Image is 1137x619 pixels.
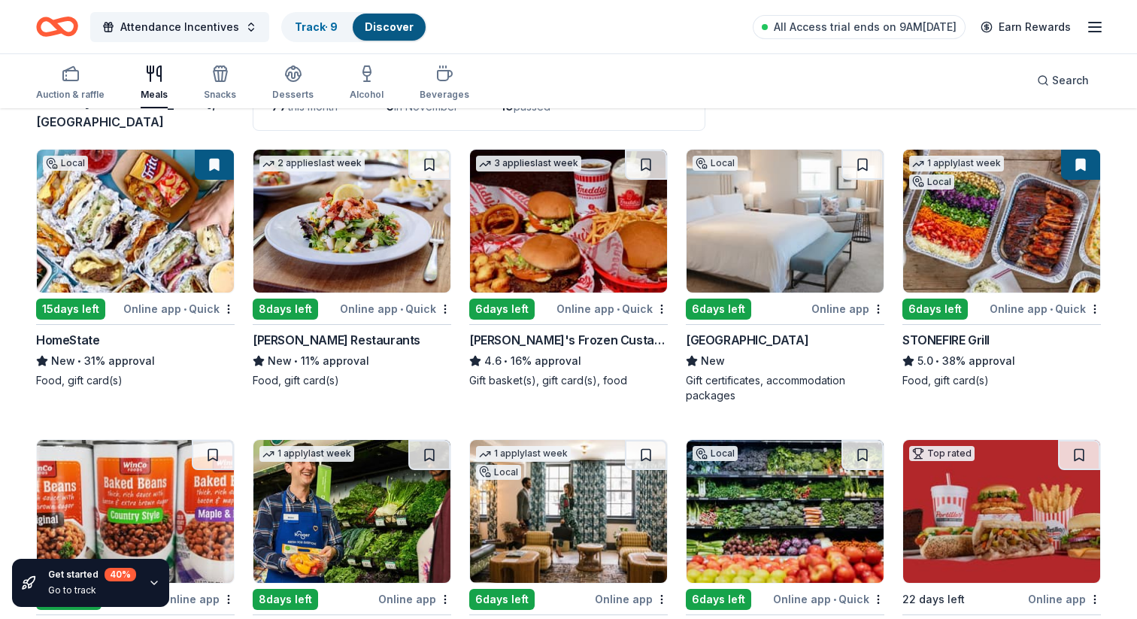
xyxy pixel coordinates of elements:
img: Image for WinCo Foods [37,440,234,583]
div: 8 days left [253,299,318,320]
div: 6 days left [469,299,535,320]
div: 8 days left [253,589,318,610]
div: Top rated [909,446,975,461]
div: [PERSON_NAME]'s Frozen Custard & Steakburgers [469,331,668,349]
span: • [504,355,508,367]
div: Go to track [48,584,136,596]
div: Online app [378,590,451,608]
button: Beverages [420,59,469,108]
button: Auction & raffle [36,59,105,108]
div: Local [693,446,738,461]
div: Online app [1028,590,1101,608]
button: Search [1025,65,1101,96]
img: Image for Kroger [253,440,450,583]
img: Image for STONEFIRE Grill [903,150,1100,293]
div: 6 days left [469,589,535,610]
a: Image for Waldorf Astoria Monarch Beach Resort & ClubLocal6days leftOnline app[GEOGRAPHIC_DATA]Ne... [686,149,884,403]
div: 22 days left [902,590,965,608]
div: Online app Quick [123,299,235,318]
div: 6 days left [902,299,968,320]
a: Image for STONEFIRE Grill1 applylast weekLocal6days leftOnline app•QuickSTONEFIRE Grill5.0•38% ap... [902,149,1101,388]
div: 3 applies last week [476,156,581,171]
img: Image for Oliver Hospitality [470,440,667,583]
span: • [1050,303,1053,315]
a: Image for Cameron Mitchell Restaurants2 applieslast week8days leftOnline app•Quick[PERSON_NAME] R... [253,149,451,388]
a: Home [36,9,78,44]
div: Food, gift card(s) [253,373,451,388]
div: Auction & raffle [36,89,105,101]
div: Food, gift card(s) [902,373,1101,388]
div: 31% approval [36,352,235,370]
img: Image for HomeState [37,150,234,293]
div: Snacks [204,89,236,101]
div: Local [909,174,954,190]
div: Get started [48,568,136,581]
div: 1 apply last week [476,446,571,462]
div: Gift certificates, accommodation packages [686,373,884,403]
div: 16% approval [469,352,668,370]
img: Image for Waldorf Astoria Monarch Beach Resort & Club [687,150,884,293]
span: • [77,355,81,367]
div: Online app [595,590,668,608]
img: Image for Portillo's [903,440,1100,583]
a: Earn Rewards [972,14,1080,41]
div: results [36,95,235,131]
div: Online app Quick [556,299,668,318]
span: All Access trial ends on 9AM[DATE] [774,18,957,36]
img: Image for Cameron Mitchell Restaurants [253,150,450,293]
div: Food, gift card(s) [36,373,235,388]
span: • [294,355,298,367]
img: Image for Freddy's Frozen Custard & Steakburgers [470,150,667,293]
div: Desserts [272,89,314,101]
div: Meals [141,89,168,101]
a: Discover [365,20,414,33]
a: All Access trial ends on 9AM[DATE] [753,15,966,39]
button: Attendance Incentives [90,12,269,42]
span: New [51,352,75,370]
div: 1 apply last week [259,446,354,462]
div: [PERSON_NAME] Restaurants [253,331,420,349]
div: 38% approval [902,352,1101,370]
div: Online app Quick [990,299,1101,318]
span: • [183,303,186,315]
span: New [268,352,292,370]
div: [GEOGRAPHIC_DATA] [686,331,808,349]
div: Online app Quick [773,590,884,608]
div: Local [476,465,521,480]
img: Image for Co-opportunity Market [687,440,884,583]
span: • [935,355,939,367]
div: Alcohol [350,89,384,101]
div: Gift basket(s), gift card(s), food [469,373,668,388]
div: HomeState [36,331,99,349]
div: STONEFIRE Grill [902,331,990,349]
div: Online app Quick [340,299,451,318]
button: Track· 9Discover [281,12,427,42]
div: 6 days left [686,589,751,610]
span: 4.6 [484,352,502,370]
button: Alcohol [350,59,384,108]
div: Online app [811,299,884,318]
span: • [400,303,403,315]
span: • [617,303,620,315]
span: Search [1052,71,1089,90]
a: Track· 9 [295,20,338,33]
div: Beverages [420,89,469,101]
div: 15 days left [36,299,105,320]
div: Local [693,156,738,171]
a: Image for HomeStateLocal15days leftOnline app•QuickHomeStateNew•31% approvalFood, gift card(s) [36,149,235,388]
span: New [701,352,725,370]
span: Attendance Incentives [120,18,239,36]
button: Desserts [272,59,314,108]
button: Meals [141,59,168,108]
div: 6 days left [686,299,751,320]
a: Image for Freddy's Frozen Custard & Steakburgers3 applieslast week6days leftOnline app•Quick[PERS... [469,149,668,388]
button: Snacks [204,59,236,108]
div: 1 apply last week [909,156,1004,171]
span: 5.0 [917,352,933,370]
div: Local [43,156,88,171]
div: 40 % [105,568,136,581]
span: • [833,593,836,605]
div: 11% approval [253,352,451,370]
div: 2 applies last week [259,156,365,171]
